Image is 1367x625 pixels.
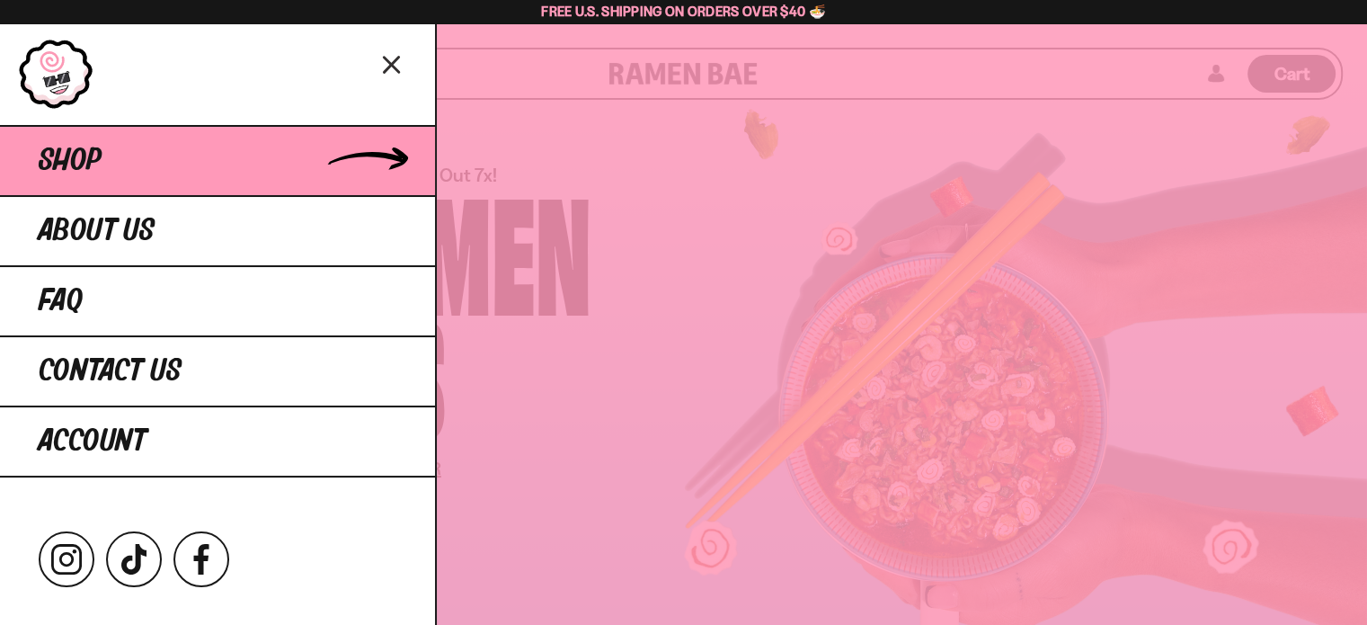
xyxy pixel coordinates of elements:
span: Contact Us [39,355,182,388]
span: Shop [39,145,102,177]
span: Free U.S. Shipping on Orders over $40 🍜 [541,3,826,20]
span: About Us [39,215,155,247]
span: Account [39,425,146,458]
span: FAQ [39,285,83,317]
button: Close menu [377,48,408,79]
